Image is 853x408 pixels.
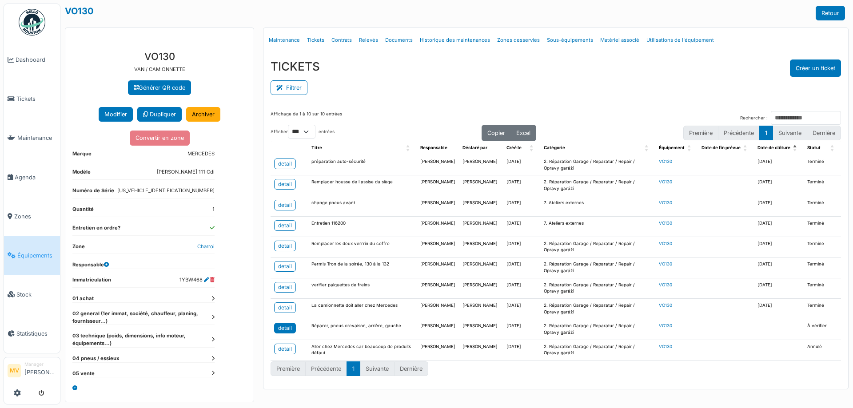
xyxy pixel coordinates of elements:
[16,290,56,299] span: Stock
[754,237,804,257] td: [DATE]
[308,340,417,360] td: Aller chez Mercedes car beaucoup de produits défaut
[659,282,672,287] a: VO130
[14,212,56,221] span: Zones
[72,51,247,62] h3: VO130
[274,323,296,333] a: detail
[16,95,56,103] span: Tickets
[816,6,845,20] a: Retour
[790,59,841,77] button: Créer un ticket
[417,155,459,175] td: [PERSON_NAME]
[8,361,56,382] a: MV Manager[PERSON_NAME]
[24,361,56,368] div: Manager
[503,175,540,196] td: [DATE]
[274,282,296,293] a: detail
[308,237,417,257] td: Remplacer les deux verrrin du coffre
[540,196,655,216] td: 7. Ateliers externes
[459,175,503,196] td: [PERSON_NAME]
[308,298,417,319] td: La camionnette doit aller chez Mercedes
[406,141,411,155] span: Titre: Activate to sort
[4,79,60,119] a: Tickets
[740,115,768,122] label: Rechercher :
[459,298,503,319] td: [PERSON_NAME]
[503,340,540,360] td: [DATE]
[186,107,220,122] a: Archiver
[702,145,741,150] span: Date de fin prévue
[308,319,417,340] td: Réparer, pneus crevaison, arrière, gauche
[482,125,511,141] button: Copier
[683,126,841,140] nav: pagination
[72,150,92,161] dt: Marque
[659,344,672,349] a: VO130
[271,361,428,376] nav: pagination
[179,276,215,284] dd: 1YBW468
[804,175,841,196] td: Terminé
[274,302,296,313] a: detail
[544,145,565,150] span: Catégorie
[420,145,447,150] span: Responsable
[72,370,215,377] dt: 05 vente
[99,107,133,122] button: Modifier
[382,30,416,51] a: Documents
[72,276,111,287] dt: Immatriculation
[503,155,540,175] td: [DATE]
[72,224,120,235] dt: Entretien en ordre?
[659,179,672,184] a: VO130
[4,40,60,79] a: Dashboard
[503,237,540,257] td: [DATE]
[754,175,804,196] td: [DATE]
[754,196,804,216] td: [DATE]
[72,310,215,325] dt: 02 general (1er immat, société, chauffeur, planing, fournisseur...)
[643,30,717,51] a: Utilisations de l'équipement
[271,111,342,125] div: Affichage de 1 à 10 sur 10 entrées
[274,344,296,354] a: detail
[459,155,503,175] td: [PERSON_NAME]
[128,80,191,95] a: Générer QR code
[516,130,530,136] span: Excel
[157,168,215,176] dd: [PERSON_NAME] 111 Cdi
[278,180,292,188] div: detail
[271,59,320,73] h3: TICKETS
[308,175,417,196] td: Remplacer housse de l assise du siège
[274,261,296,272] a: detail
[4,158,60,197] a: Agenda
[417,196,459,216] td: [PERSON_NAME]
[72,243,85,254] dt: Zone
[659,241,672,246] a: VO130
[530,141,535,155] span: Créé le: Activate to sort
[212,206,215,213] dd: 1
[510,125,536,141] button: Excel
[540,175,655,196] td: 2. Réparation Garage / Reparatur / Repair / Opravy garáží
[503,196,540,216] td: [DATE]
[804,237,841,257] td: Terminé
[417,319,459,340] td: [PERSON_NAME]
[311,145,322,150] span: Titre
[417,278,459,298] td: [PERSON_NAME]
[65,6,93,16] a: VO130
[417,237,459,257] td: [PERSON_NAME]
[659,159,672,164] a: VO130
[459,319,503,340] td: [PERSON_NAME]
[540,237,655,257] td: 2. Réparation Garage / Reparatur / Repair / Opravy garáží
[278,324,292,332] div: detail
[754,298,804,319] td: [DATE]
[417,175,459,196] td: [PERSON_NAME]
[804,196,841,216] td: Terminé
[24,361,56,380] li: [PERSON_NAME]
[659,200,672,205] a: VO130
[759,126,773,140] button: 1
[540,155,655,175] td: 2. Réparation Garage / Reparatur / Repair / Opravy garáží
[278,283,292,291] div: detail
[347,361,360,376] button: 1
[265,30,303,51] a: Maintenance
[17,251,56,260] span: Équipements
[274,179,296,190] a: detail
[72,355,215,362] dt: 04 pneus / essieux
[278,160,292,168] div: detail
[197,243,215,250] a: Charroi
[308,216,417,237] td: Entretien 116200
[274,200,296,210] a: detail
[271,80,307,95] button: Filtrer
[137,107,182,122] a: Dupliquer
[754,257,804,278] td: [DATE]
[540,298,655,319] td: 2. Réparation Garage / Reparatur / Repair / Opravy garáží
